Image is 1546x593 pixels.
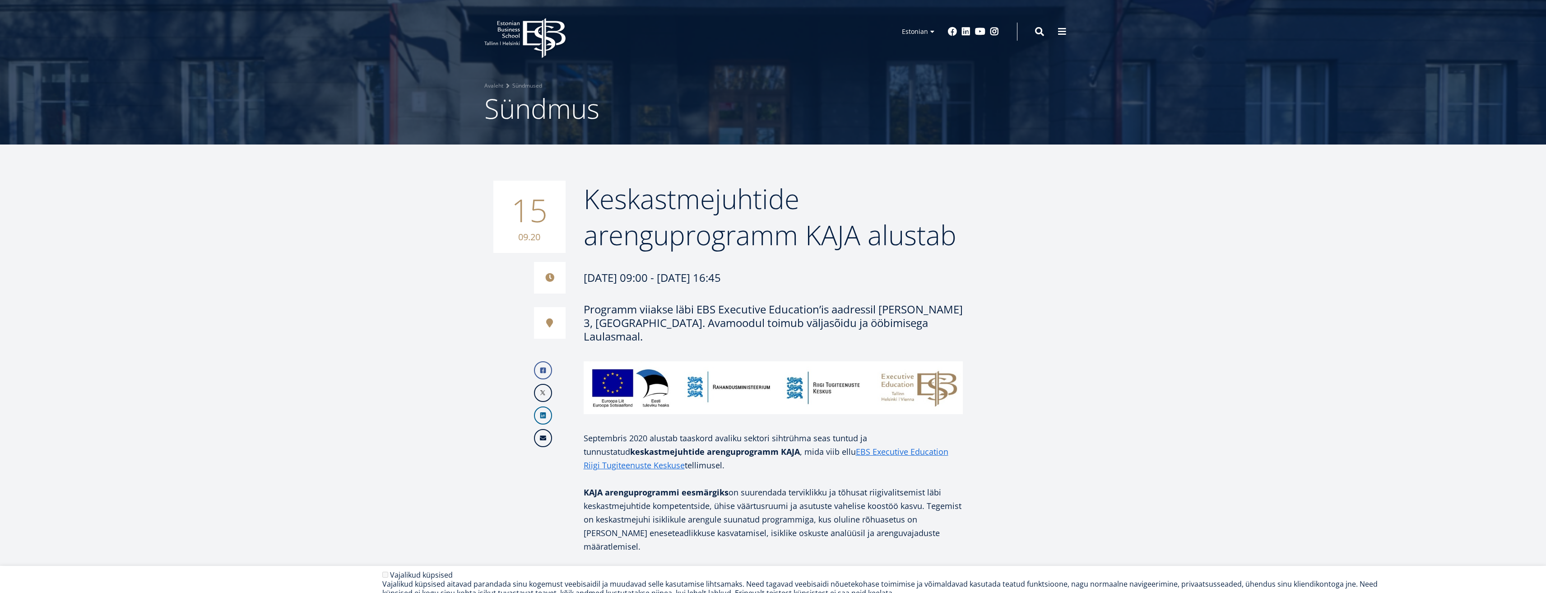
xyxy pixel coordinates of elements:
div: Programm viiakse läbi EBS Executive Education’is aadressil [PERSON_NAME] 3, [GEOGRAPHIC_DATA]. Av... [584,303,963,343]
label: Vajalikud küpsised [390,570,453,580]
p: Septembris 2020 alustab taaskord avaliku sektori sihtrühma seas tuntud ja tunnustatud , mida viib... [584,431,963,472]
a: EBS Executive Education [856,445,948,458]
div: [DATE] 09:00 - [DATE] 16:45 [534,262,963,294]
a: Linkedin [534,406,552,425]
a: Email [534,429,552,447]
a: Riigi Tugiteenuste Keskuse [584,458,685,472]
a: Avaleht [484,81,503,90]
a: Linkedin [961,27,970,36]
div: 15 [493,181,566,253]
a: Facebook [534,361,552,379]
strong: keskastmejuhtide arenguprogramm KAJA [630,446,800,457]
span: Keskastmejuhtide arenguprogramm KAJA alustab [584,180,956,253]
strong: KAJA arenguprogrammi eesmärgiks [584,487,729,498]
small: 09.20 [502,230,557,244]
p: on suurendada terviklikku ja tõhusat riigivalitsemist läbi keskastmejuhtide kompetentside, ühise ... [584,486,963,553]
a: Facebook [948,27,957,36]
a: Youtube [975,27,985,36]
a: Instagram [990,27,999,36]
h1: Sündmus [484,90,1062,126]
img: X [535,385,551,401]
a: Sündmused [512,81,542,90]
